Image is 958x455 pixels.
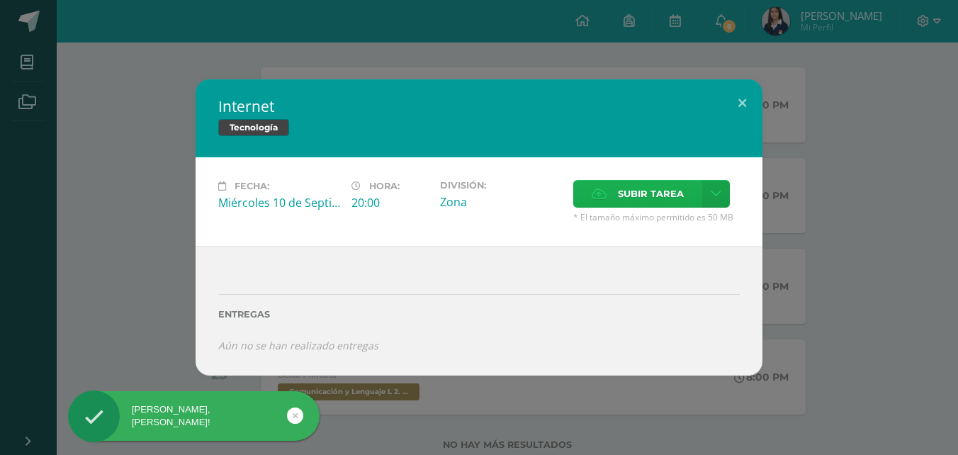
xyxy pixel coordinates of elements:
[351,195,429,210] div: 20:00
[440,180,562,191] label: División:
[218,195,340,210] div: Miércoles 10 de Septiembre
[440,194,562,210] div: Zona
[369,181,400,191] span: Hora:
[218,339,378,352] i: Aún no se han realizado entregas
[218,309,740,320] label: Entregas
[618,181,684,207] span: Subir tarea
[218,119,289,136] span: Tecnología
[722,79,762,128] button: Close (Esc)
[235,181,269,191] span: Fecha:
[218,96,740,116] h2: Internet
[573,211,740,223] span: * El tamaño máximo permitido es 50 MB
[68,403,320,429] div: [PERSON_NAME], [PERSON_NAME]!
